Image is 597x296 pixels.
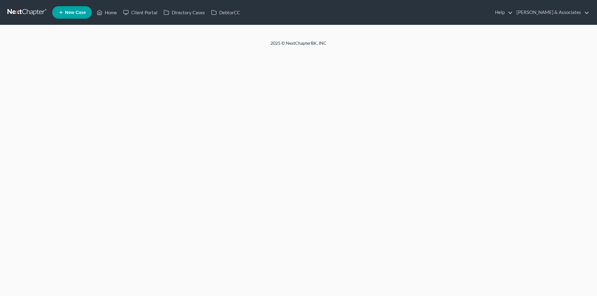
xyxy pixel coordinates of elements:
[94,7,120,18] a: Home
[492,7,513,18] a: Help
[513,7,589,18] a: [PERSON_NAME] & Associates
[160,7,208,18] a: Directory Cases
[208,7,243,18] a: DebtorCC
[121,40,476,51] div: 2025 © NextChapterBK, INC
[120,7,160,18] a: Client Portal
[52,6,92,19] new-legal-case-button: New Case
